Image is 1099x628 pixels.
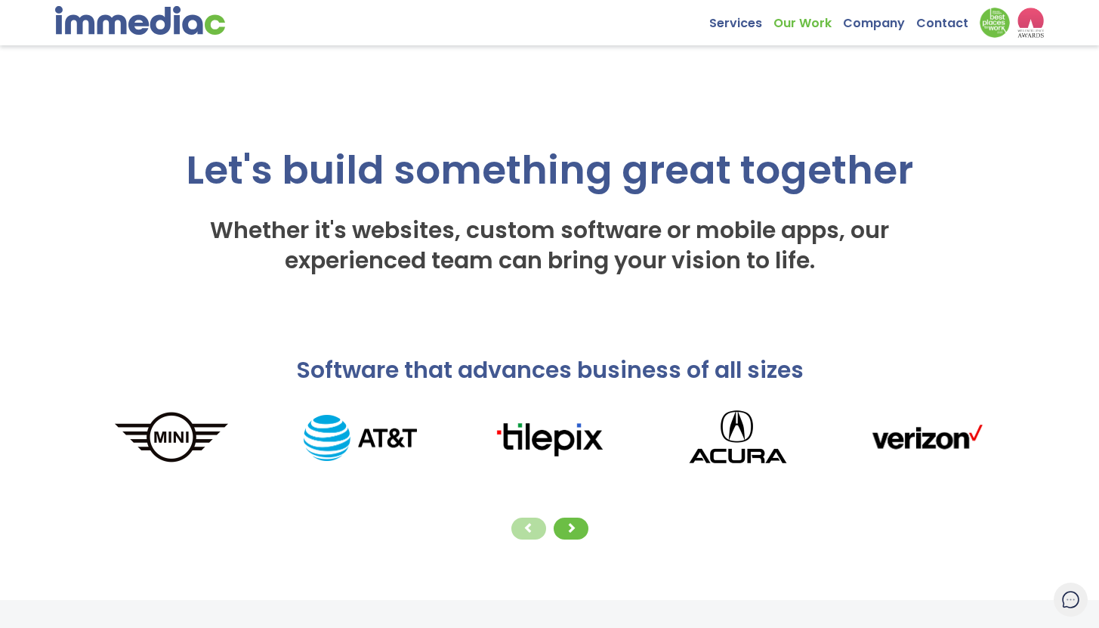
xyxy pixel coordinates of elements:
a: Contact [916,8,980,31]
img: Acura_logo.png [644,401,832,476]
img: AT%26T_logo.png [266,415,455,462]
img: verizonLogo.png [832,418,1021,459]
img: MINI_logo.png [77,410,266,466]
span: Let's build something great together [186,142,913,197]
img: immediac [55,6,225,35]
a: Our Work [773,8,843,31]
a: Services [709,8,773,31]
span: Whether it's websites, custom software or mobile apps, our experienced team can bring your vision... [210,214,889,277]
span: Software that advances business of all sizes [296,354,804,386]
img: tilepixLogo.png [455,418,644,459]
img: Down [980,8,1010,38]
a: Company [843,8,916,31]
img: logo2_wea_nobg.webp [1017,8,1044,38]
